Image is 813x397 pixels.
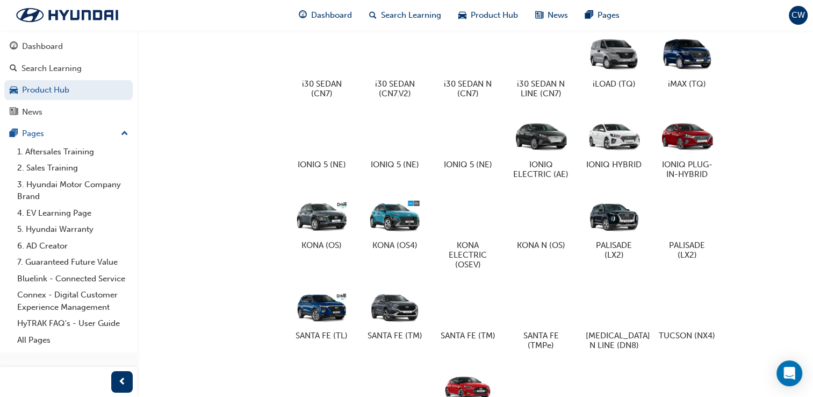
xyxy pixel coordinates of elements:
[290,4,361,26] a: guage-iconDashboard
[13,205,133,222] a: 4. EV Learning Page
[21,62,82,75] div: Search Learning
[121,127,128,141] span: up-icon
[436,31,500,103] a: i30 SEDAN N (CN7)
[655,192,720,264] a: PALISADE (LX2)
[118,375,126,389] span: prev-icon
[586,160,642,169] h5: IONIQ HYBRID
[293,331,350,341] h5: SANTA FE (TL)
[513,331,569,350] h5: SANTA FE (TMPe)
[4,34,133,124] button: DashboardSearch LearningProduct HubNews
[366,79,423,98] h5: i30 SEDAN (CN7.V2)
[586,240,642,260] h5: PALISADE (LX2)
[436,192,500,274] a: KONA ELECTRIC (OSEV)
[655,111,720,183] a: IONIQ PLUG-IN-HYBRID
[13,254,133,271] a: 7. Guaranteed Future Value
[361,4,450,26] a: search-iconSearch Learning
[598,9,620,22] span: Pages
[4,80,133,100] a: Product Hub
[4,124,133,144] button: Pages
[366,240,423,250] h5: KONA (OS4)
[450,4,527,26] a: car-iconProduct Hub
[659,240,715,260] h5: PALISADE (LX2)
[366,331,423,341] h5: SANTA FE (TM)
[363,282,427,345] a: SANTA FE (TM)
[290,282,354,345] a: SANTA FE (TL)
[659,160,715,179] h5: IONIQ PLUG-IN-HYBRID
[13,221,133,238] a: 5. Hyundai Warranty
[440,240,496,270] h5: KONA ELECTRIC (OSEV)
[10,64,17,74] span: search-icon
[548,9,568,22] span: News
[13,176,133,205] a: 3. Hyundai Motor Company Brand
[290,111,354,174] a: IONIQ 5 (NE)
[577,4,628,26] a: pages-iconPages
[535,9,543,22] span: news-icon
[440,79,496,98] h5: i30 SEDAN N (CN7)
[436,282,500,345] a: SANTA FE (TM)
[10,129,18,139] span: pages-icon
[659,331,715,341] h5: TUCSON (NX4)
[458,9,466,22] span: car-icon
[659,79,715,89] h5: iMAX (TQ)
[22,127,44,140] div: Pages
[299,9,307,22] span: guage-icon
[527,4,577,26] a: news-iconNews
[13,332,133,349] a: All Pages
[582,31,646,93] a: iLOAD (TQ)
[586,79,642,89] h5: iLOAD (TQ)
[471,9,518,22] span: Product Hub
[10,108,18,117] span: news-icon
[436,111,500,174] a: IONIQ 5 (NE)
[13,238,133,254] a: 6. AD Creator
[5,4,129,26] img: Trak
[513,160,569,179] h5: IONIQ ELECTRIC (AE)
[509,192,573,254] a: KONA N (OS)
[509,282,573,355] a: SANTA FE (TMPe)
[513,240,569,250] h5: KONA N (OS)
[366,160,423,169] h5: IONIQ 5 (NE)
[509,111,573,183] a: IONIQ ELECTRIC (AE)
[585,9,593,22] span: pages-icon
[22,40,63,53] div: Dashboard
[776,360,802,386] div: Open Intercom Messenger
[363,192,427,254] a: KONA (OS4)
[789,6,808,25] button: CW
[4,102,133,122] a: News
[13,144,133,160] a: 1. Aftersales Training
[381,9,441,22] span: Search Learning
[293,79,350,98] h5: i30 SEDAN (CN7)
[792,9,805,22] span: CW
[10,42,18,52] span: guage-icon
[440,160,496,169] h5: IONIQ 5 (NE)
[10,86,18,95] span: car-icon
[311,9,352,22] span: Dashboard
[293,240,350,250] h5: KONA (OS)
[22,106,42,118] div: News
[655,31,720,93] a: iMAX (TQ)
[290,192,354,254] a: KONA (OS)
[509,31,573,103] a: i30 SEDAN N LINE (CN7)
[513,79,569,98] h5: i30 SEDAN N LINE (CN7)
[13,160,133,176] a: 2. Sales Training
[586,331,642,350] h5: [MEDICAL_DATA] N LINE (DN8)
[293,160,350,169] h5: IONIQ 5 (NE)
[4,37,133,56] a: Dashboard
[655,282,720,345] a: TUCSON (NX4)
[363,111,427,174] a: IONIQ 5 (NE)
[363,31,427,103] a: i30 SEDAN (CN7.V2)
[582,192,646,264] a: PALISADE (LX2)
[13,315,133,332] a: HyTRAK FAQ's - User Guide
[440,331,496,341] h5: SANTA FE (TM)
[4,59,133,79] a: Search Learning
[13,287,133,315] a: Connex - Digital Customer Experience Management
[582,282,646,355] a: [MEDICAL_DATA] N LINE (DN8)
[369,9,377,22] span: search-icon
[290,31,354,103] a: i30 SEDAN (CN7)
[13,271,133,287] a: Bluelink - Connected Service
[582,111,646,174] a: IONIQ HYBRID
